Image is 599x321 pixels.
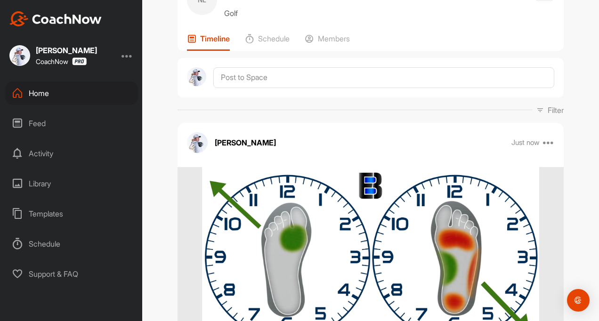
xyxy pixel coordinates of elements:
[200,34,230,43] p: Timeline
[187,67,206,87] img: avatar
[318,34,350,43] p: Members
[567,289,590,312] div: Open Intercom Messenger
[9,45,30,66] img: square_687b26beff6f1ed37a99449b0911618e.jpg
[548,104,564,116] p: Filter
[5,112,138,135] div: Feed
[5,81,138,105] div: Home
[9,11,102,26] img: CoachNow
[187,132,208,153] img: avatar
[224,8,346,19] p: Golf
[36,57,87,65] div: CoachNow
[5,232,138,256] div: Schedule
[215,137,276,148] p: [PERSON_NAME]
[5,172,138,195] div: Library
[511,138,540,147] p: Just now
[258,34,290,43] p: Schedule
[72,57,87,65] img: CoachNow Pro
[36,47,97,54] div: [PERSON_NAME]
[5,262,138,286] div: Support & FAQ
[5,202,138,225] div: Templates
[5,142,138,165] div: Activity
